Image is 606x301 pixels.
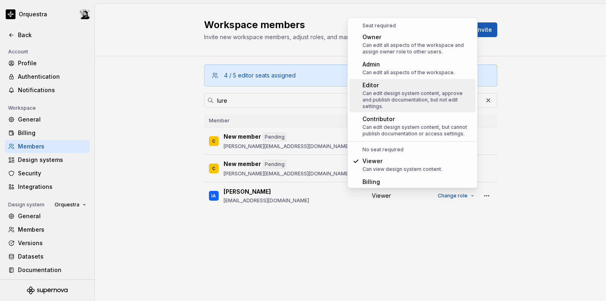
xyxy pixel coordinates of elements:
[18,156,86,164] div: Design systems
[6,9,15,19] img: 2d16a307-6340-4442-b48d-ad77c5bc40e7.png
[5,140,90,153] a: Members
[212,137,215,145] div: C
[224,160,261,169] p: New member
[362,69,455,76] div: Can edit all aspects of the workspace.
[211,192,216,200] div: IA
[18,226,86,234] div: Members
[18,31,86,39] div: Back
[204,33,390,40] span: Invite new workspace members, adjust roles, and manage your team.
[18,129,86,137] div: Billing
[27,286,68,294] svg: Supernova Logo
[224,71,296,80] div: 4 / 5 editor seats assigned
[2,5,93,23] button: OrquestraLucas Angelo Marim
[362,33,472,41] div: Owner
[5,237,90,250] a: Versions
[18,115,86,124] div: General
[224,143,350,150] p: [PERSON_NAME][EMAIL_ADDRESS][DOMAIN_NAME]
[5,180,90,193] a: Integrations
[349,146,476,153] div: No seat required
[5,70,90,83] a: Authentication
[263,133,287,142] div: Pending
[19,10,47,18] div: Orquestra
[476,26,492,34] span: Invite
[5,223,90,236] a: Members
[464,22,497,37] button: Invite
[204,114,367,128] th: Member
[212,164,215,173] div: C
[263,160,287,169] div: Pending
[362,90,472,110] div: Can edit design system content, approve and publish documentation, but not edit settings.
[362,60,455,69] div: Admin
[5,263,90,277] a: Documentation
[18,142,86,150] div: Members
[372,192,391,200] span: Viewer
[80,9,90,19] img: Lucas Angelo Marim
[18,239,86,247] div: Versions
[224,188,271,196] p: [PERSON_NAME]
[5,167,90,180] a: Security
[5,126,90,139] a: Billing
[18,86,86,94] div: Notifications
[5,84,90,97] a: Notifications
[5,57,90,70] a: Profile
[434,190,478,201] button: Change role
[18,183,86,191] div: Integrations
[5,153,90,166] a: Design systems
[18,212,86,220] div: General
[362,178,451,186] div: Billing
[5,29,90,42] a: Back
[362,124,472,137] div: Can edit design system content, but cannot publish documentation or access settings.
[55,201,79,208] span: Orquestra
[18,59,86,67] div: Profile
[18,73,86,81] div: Authentication
[5,103,39,113] div: Workspace
[362,115,472,123] div: Contributor
[5,113,90,126] a: General
[348,18,477,188] div: Suggestions
[5,47,31,57] div: Account
[362,157,442,165] div: Viewer
[18,252,86,261] div: Datasets
[362,187,451,193] div: Can edit billing related features only.
[224,197,309,204] p: [EMAIL_ADDRESS][DOMAIN_NAME]
[18,169,86,177] div: Security
[5,200,48,210] div: Design system
[349,22,476,29] div: Seat required
[204,18,455,31] h2: Workspace members
[224,133,261,142] p: New member
[224,170,350,177] p: [PERSON_NAME][EMAIL_ADDRESS][DOMAIN_NAME]
[5,250,90,263] a: Datasets
[5,210,90,223] a: General
[18,266,86,274] div: Documentation
[362,166,442,173] div: Can view design system content.
[362,42,472,55] div: Can edit all aspects of the workspace and assign owner role to other users.
[438,193,468,199] span: Change role
[362,81,472,89] div: Editor
[214,93,483,108] input: Search in members...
